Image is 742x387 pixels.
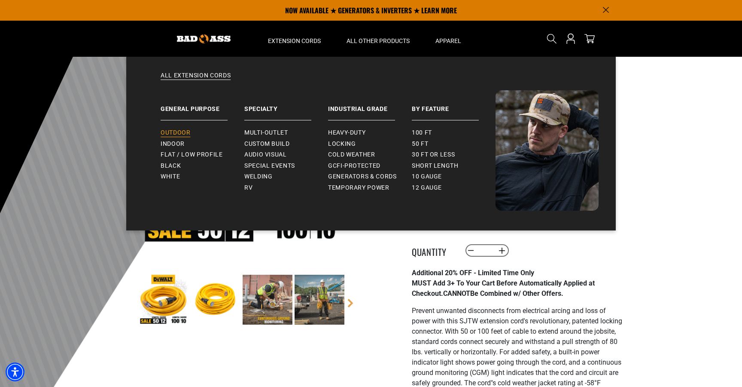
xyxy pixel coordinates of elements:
[328,140,356,148] span: Locking
[328,162,380,170] span: GCFI-Protected
[412,90,496,120] a: By Feature
[244,173,272,181] span: Welding
[423,21,474,57] summary: Apparel
[412,173,442,181] span: 10 gauge
[161,162,181,170] span: Black
[443,289,470,298] span: CANNOT
[244,149,328,160] a: Audio Visual
[545,32,559,46] summary: Search
[564,21,578,57] a: Open this option
[412,127,496,138] a: 100 ft
[435,37,461,45] span: Apparel
[244,171,328,182] a: Welding
[412,138,496,150] a: 50 ft
[244,138,328,150] a: Custom Build
[346,299,355,307] a: Next
[255,21,334,57] summary: Extension Cords
[412,184,442,192] span: 12 gauge
[161,138,244,150] a: Indoor
[244,151,287,159] span: Audio Visual
[412,162,459,170] span: Short Length
[244,129,288,137] span: Multi-Outlet
[244,127,328,138] a: Multi-Outlet
[244,182,328,193] a: RV
[412,151,455,159] span: 30 ft or less
[412,182,496,193] a: 12 gauge
[496,90,599,211] img: Bad Ass Extension Cords
[328,160,412,172] a: GCFI-Protected
[583,34,596,44] a: cart
[244,162,295,170] span: Special Events
[161,151,223,159] span: Flat / Low Profile
[328,90,412,120] a: Industrial Grade
[328,182,412,193] a: Temporary Power
[412,171,496,182] a: 10 gauge
[177,34,231,43] img: Bad Ass Extension Cords
[347,37,410,45] span: All Other Products
[161,127,244,138] a: Outdoor
[328,149,412,160] a: Cold Weather
[328,138,412,150] a: Locking
[244,90,328,120] a: Specialty
[161,90,244,120] a: General Purpose
[244,140,290,148] span: Custom Build
[244,160,328,172] a: Special Events
[328,171,412,182] a: Generators & Cords
[412,245,455,256] label: Quantity
[328,184,389,192] span: Temporary Power
[161,171,244,182] a: White
[161,173,180,181] span: White
[161,129,190,137] span: Outdoor
[143,71,599,90] a: All Extension Cords
[328,173,397,181] span: Generators & Cords
[412,149,496,160] a: 30 ft or less
[412,160,496,172] a: Short Length
[412,279,595,298] strong: MUST Add 3+ To Your Cart Before Automatically Applied at Checkout. Be Combined w/ Other Offers.
[6,362,24,381] div: Accessibility Menu
[328,151,375,159] span: Cold Weather
[161,160,244,172] a: Black
[328,127,412,138] a: Heavy-Duty
[161,140,185,148] span: Indoor
[328,129,365,137] span: Heavy-Duty
[412,129,432,137] span: 100 ft
[244,184,252,192] span: RV
[268,37,321,45] span: Extension Cords
[334,21,423,57] summary: All Other Products
[412,140,428,148] span: 50 ft
[161,149,244,160] a: Flat / Low Profile
[412,269,534,277] strong: Additional 20% OFF - Limited Time Only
